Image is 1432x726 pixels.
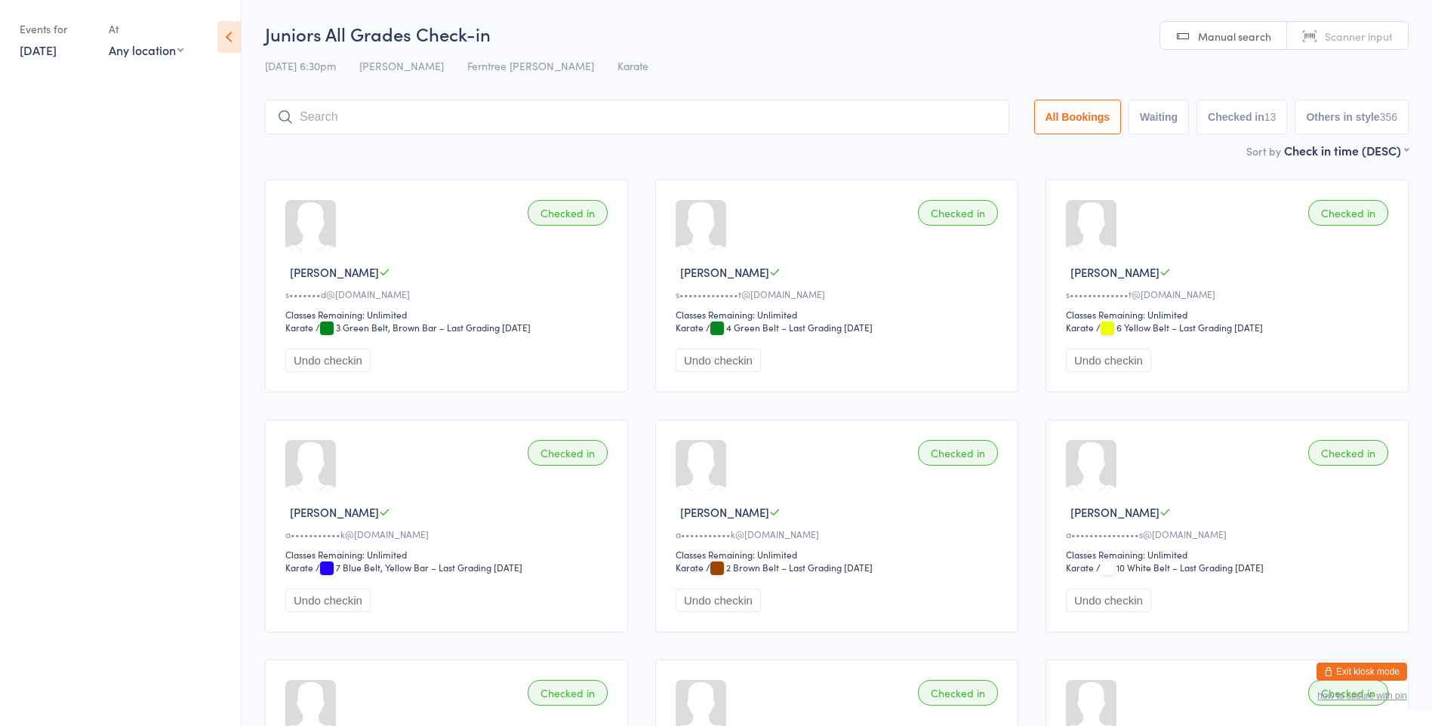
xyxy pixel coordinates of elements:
div: Karate [1066,561,1094,574]
div: Karate [1066,321,1094,334]
button: All Bookings [1034,100,1122,134]
span: / 4 Green Belt – Last Grading [DATE] [706,321,873,334]
div: Karate [285,561,313,574]
a: [DATE] [20,42,57,58]
div: Karate [676,321,704,334]
button: how to secure with pin [1317,691,1407,701]
div: s•••••••d@[DOMAIN_NAME] [285,288,612,300]
div: Classes Remaining: Unlimited [285,548,612,561]
div: s•••••••••••••t@[DOMAIN_NAME] [1066,288,1393,300]
span: / 6 Yellow Belt – Last Grading [DATE] [1096,321,1263,334]
span: [DATE] 6:30pm [265,58,336,73]
div: Checked in [1308,440,1388,466]
div: Checked in [1308,680,1388,706]
span: [PERSON_NAME] [680,504,769,520]
div: 13 [1264,111,1276,123]
span: / 10 White Belt – Last Grading [DATE] [1096,561,1264,574]
div: Classes Remaining: Unlimited [285,308,612,321]
button: Undo checkin [285,589,371,612]
div: a•••••••••••k@[DOMAIN_NAME] [676,528,1002,540]
div: At [109,17,183,42]
span: [PERSON_NAME] [680,264,769,280]
button: Others in style356 [1295,100,1409,134]
h2: Juniors All Grades Check-in [265,21,1409,46]
span: / 7 Blue Belt, Yellow Bar – Last Grading [DATE] [316,561,522,574]
div: Checked in [918,440,998,466]
div: Any location [109,42,183,58]
div: a•••••••••••••••s@[DOMAIN_NAME] [1066,528,1393,540]
div: Checked in [528,200,608,226]
div: Classes Remaining: Unlimited [676,548,1002,561]
span: [PERSON_NAME] [359,58,444,73]
button: Undo checkin [1066,349,1151,372]
button: Checked in13 [1196,100,1287,134]
button: Undo checkin [1066,589,1151,612]
span: Ferntree [PERSON_NAME] [467,58,594,73]
button: Undo checkin [676,349,761,372]
div: Events for [20,17,94,42]
input: Search [265,100,1009,134]
span: Karate [617,58,648,73]
div: Checked in [528,680,608,706]
label: Sort by [1246,143,1281,158]
div: Checked in [918,680,998,706]
div: Karate [676,561,704,574]
button: Undo checkin [676,589,761,612]
div: Checked in [1308,200,1388,226]
div: Checked in [918,200,998,226]
div: Check in time (DESC) [1284,142,1409,158]
span: / 3 Green Belt, Brown Bar – Last Grading [DATE] [316,321,531,334]
div: Checked in [528,440,608,466]
div: a•••••••••••k@[DOMAIN_NAME] [285,528,612,540]
span: [PERSON_NAME] [290,264,379,280]
div: s•••••••••••••t@[DOMAIN_NAME] [676,288,1002,300]
div: Karate [285,321,313,334]
span: [PERSON_NAME] [290,504,379,520]
div: Classes Remaining: Unlimited [1066,308,1393,321]
div: Classes Remaining: Unlimited [676,308,1002,321]
div: Classes Remaining: Unlimited [1066,548,1393,561]
span: Manual search [1198,29,1271,44]
div: 356 [1380,111,1397,123]
span: Scanner input [1325,29,1393,44]
span: [PERSON_NAME] [1070,264,1159,280]
button: Undo checkin [285,349,371,372]
span: / 2 Brown Belt – Last Grading [DATE] [706,561,873,574]
span: [PERSON_NAME] [1070,504,1159,520]
button: Waiting [1129,100,1189,134]
button: Exit kiosk mode [1317,663,1407,681]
